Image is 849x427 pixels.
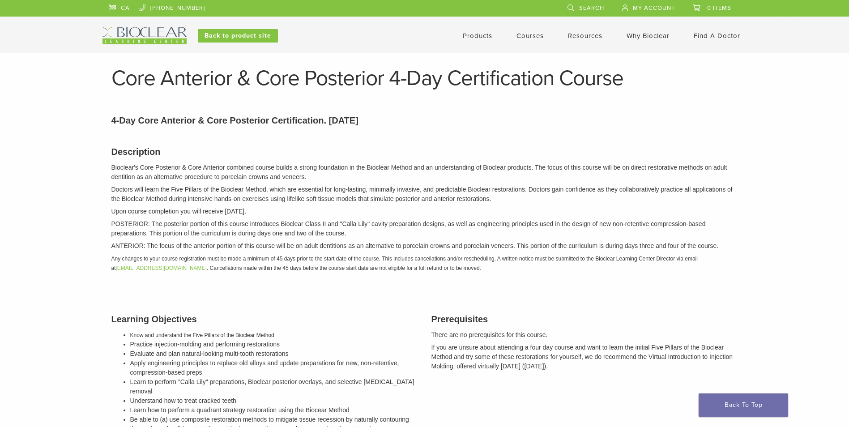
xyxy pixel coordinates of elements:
[130,340,418,349] li: Practice injection-molding and performing restorations
[111,219,738,238] p: POSTERIOR: The posterior portion of this course introduces Bioclear Class II and "Calla Lily" cav...
[111,241,738,251] p: ANTERIOR: The focus of the anterior portion of this course will be on adult dentitions as an alte...
[694,32,740,40] a: Find A Doctor
[111,185,738,204] p: Doctors will learn the Five Pillars of the Bioclear Method, which are essential for long-lasting,...
[130,332,274,338] span: Know and understand the Five Pillars of the Bioclear Method
[116,265,207,271] a: [EMAIL_ADDRESS][DOMAIN_NAME]
[431,312,738,326] h3: Prerequisites
[130,359,418,377] li: Apply engineering principles to replace old alloys and update preparations for new, non-retentive...
[111,207,738,216] p: Upon course completion you will receive [DATE].
[111,312,418,326] h3: Learning Objectives
[111,68,738,89] h1: Core Anterior & Core Posterior 4-Day Certification Course
[111,145,738,158] h3: Description
[516,32,544,40] a: Courses
[699,393,788,417] a: Back To Top
[111,163,738,182] p: Bioclear's Core Posterior & Core Anterior combined course builds a strong foundation in the Biocl...
[198,29,278,43] a: Back to product site
[463,32,492,40] a: Products
[707,4,731,12] span: 0 items
[431,343,738,371] p: If you are unsure about attending a four day course and want to learn the initial Five Pillars of...
[111,114,738,127] p: 4-Day Core Anterior & Core Posterior Certification. [DATE]
[431,330,738,340] p: There are no prerequisites for this course.
[627,32,670,40] a: Why Bioclear
[130,377,418,396] li: Learn to perform "Calla Lily" preparations, Bioclear posterior overlays, and selective [MEDICAL_D...
[130,396,418,406] li: Understand how to treat cracked teeth
[102,27,187,44] img: Bioclear
[568,32,602,40] a: Resources
[130,406,418,415] li: Learn how to perform a quadrant strategy restoration using the Biocear Method
[579,4,604,12] span: Search
[111,256,698,271] em: Any changes to your course registration must be made a minimum of 45 days prior to the start date...
[633,4,675,12] span: My Account
[130,349,418,359] li: Evaluate and plan natural-looking multi-tooth restorations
